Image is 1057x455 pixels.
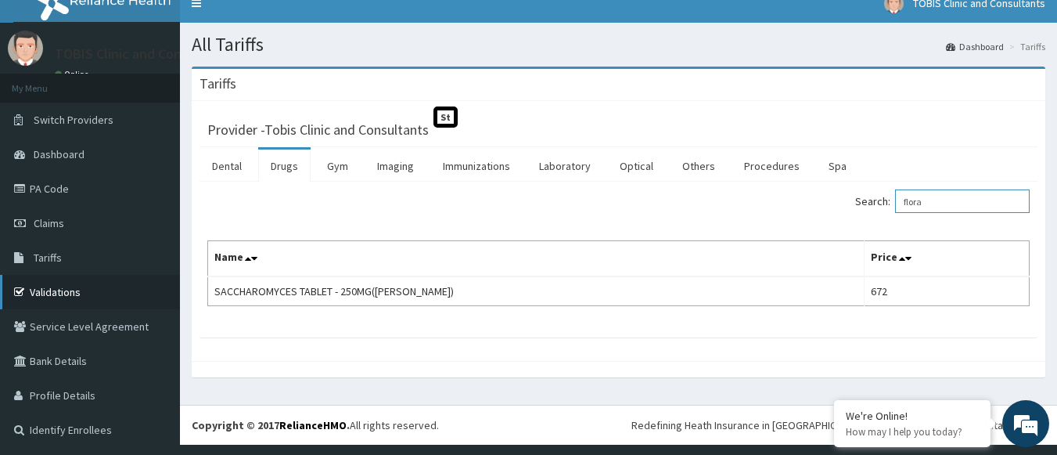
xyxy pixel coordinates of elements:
td: SACCHAROMYCES TABLET - 250MG([PERSON_NAME]) [208,276,865,306]
a: Dashboard [946,40,1004,53]
span: We're online! [91,131,216,289]
span: Dashboard [34,147,84,161]
div: Chat with us now [81,88,263,108]
a: Gym [315,150,361,182]
p: TOBIS Clinic and Consultants [55,47,232,61]
a: Drugs [258,150,311,182]
textarea: Type your message and hit 'Enter' [8,295,298,350]
li: Tariffs [1005,40,1045,53]
th: Name [208,241,865,277]
p: How may I help you today? [846,425,979,439]
a: Dental [200,150,254,182]
span: Tariffs [34,251,62,265]
a: Online [55,69,92,80]
input: Search: [895,190,1030,213]
h3: Tariffs [200,77,236,91]
footer: All rights reserved. [180,405,1057,445]
th: Price [865,241,1030,277]
td: 672 [865,276,1030,306]
a: Imaging [365,150,426,182]
span: Claims [34,216,64,230]
label: Search: [855,190,1030,213]
a: Spa [816,150,859,182]
h1: All Tariffs [192,34,1045,55]
a: RelianceHMO [279,418,347,432]
strong: Copyright © 2017 . [192,418,350,432]
a: Others [670,150,728,182]
a: Laboratory [527,150,603,182]
h3: Provider - Tobis Clinic and Consultants [207,123,429,137]
a: Optical [607,150,666,182]
span: Switch Providers [34,113,113,127]
div: We're Online! [846,409,979,423]
div: Minimize live chat window [257,8,294,45]
img: d_794563401_company_1708531726252_794563401 [29,78,63,117]
a: Procedures [732,150,812,182]
a: Immunizations [430,150,523,182]
span: St [433,107,458,128]
div: Redefining Heath Insurance in [GEOGRAPHIC_DATA] using Telemedicine and Data Science! [631,417,1045,433]
img: User Image [8,31,43,66]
